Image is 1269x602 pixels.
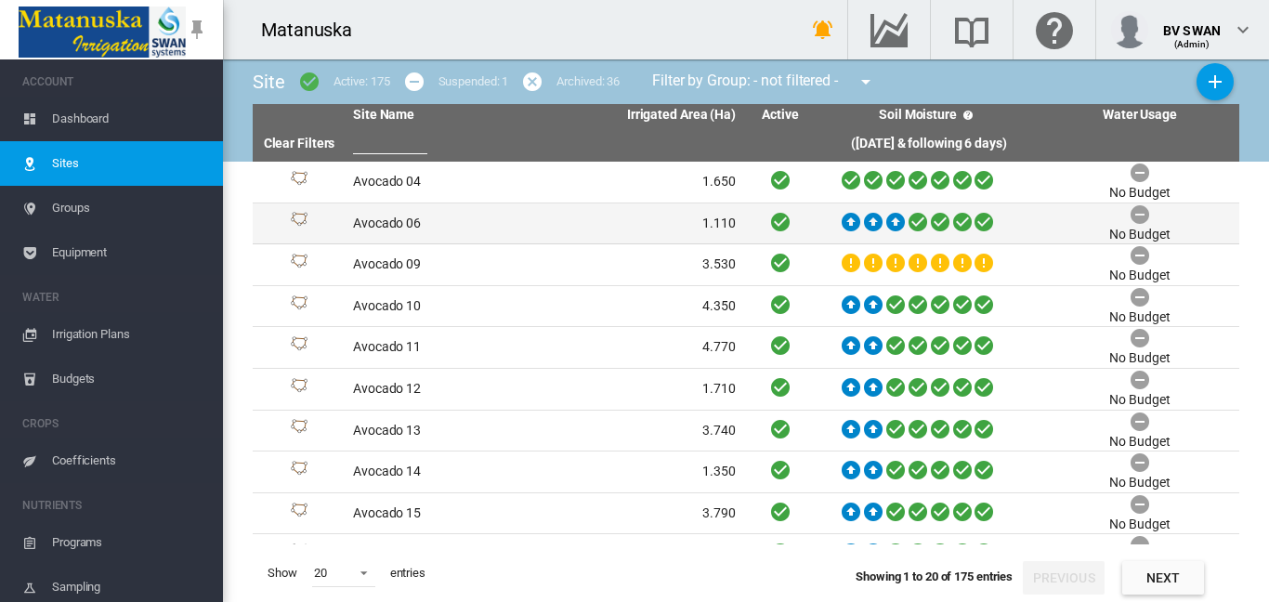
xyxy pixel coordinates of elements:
[52,141,208,186] span: Sites
[288,336,310,359] img: 1.svg
[298,71,321,93] md-icon: icon-checkbox-marked-circle
[253,369,1239,411] tr: Site Id: 17427 Avocado 12 1.710 No Budget
[544,104,743,126] th: Irrigated Area (Ha)
[346,286,544,327] td: Avocado 10
[288,378,310,400] img: 1.svg
[867,19,911,41] md-icon: Go to the Data Hub
[1109,516,1170,534] div: No Budget
[743,104,818,126] th: Active
[253,411,1239,452] tr: Site Id: 17430 Avocado 13 3.740 No Budget
[544,369,743,410] td: 1.710
[260,378,338,400] div: Site Id: 17427
[22,282,208,312] span: WATER
[544,286,743,327] td: 4.350
[1109,474,1170,492] div: No Budget
[544,451,743,492] td: 1.350
[260,461,338,483] div: Site Id: 17433
[1109,226,1170,244] div: No Budget
[521,71,543,93] md-icon: icon-cancel
[253,534,1239,576] tr: Site Id: 17439 Avocado 16 2.900 No Budget
[1109,308,1170,327] div: No Budget
[544,534,743,575] td: 2.900
[383,557,433,589] span: entries
[52,438,208,483] span: Coefficients
[805,11,842,48] button: icon-bell-ring
[253,493,1239,535] tr: Site Id: 17436 Avocado 15 3.790 No Budget
[260,171,338,193] div: Site Id: 10190
[260,254,338,276] div: Site Id: 10188
[314,566,327,580] div: 20
[544,411,743,451] td: 3.740
[1032,19,1077,41] md-icon: Click here for help
[812,19,834,41] md-icon: icon-bell-ring
[346,327,544,368] td: Avocado 11
[253,203,1239,245] tr: Site Id: 17418 Avocado 06 1.110 No Budget
[1122,561,1204,595] button: Next
[346,244,544,285] td: Avocado 09
[544,244,743,285] td: 3.530
[1204,71,1226,93] md-icon: icon-plus
[346,203,544,244] td: Avocado 06
[544,327,743,368] td: 4.770
[1232,19,1254,41] md-icon: icon-chevron-down
[638,63,890,100] div: Filter by Group: - not filtered -
[1109,267,1170,285] div: No Budget
[261,17,369,43] div: Matanuska
[1109,391,1170,410] div: No Budget
[346,369,544,410] td: Avocado 12
[288,171,310,193] img: 1.svg
[1163,14,1221,33] div: BV SWAN
[253,451,1239,493] tr: Site Id: 17433 Avocado 14 1.350 No Budget
[438,73,509,90] div: Suspended: 1
[1109,349,1170,368] div: No Budget
[52,97,208,141] span: Dashboard
[288,295,310,318] img: 1.svg
[346,493,544,534] td: Avocado 15
[260,212,338,234] div: Site Id: 17418
[1040,104,1239,126] th: Water Usage
[288,254,310,276] img: 1.svg
[52,186,208,230] span: Groups
[260,503,338,525] div: Site Id: 17436
[556,73,620,90] div: Archived: 36
[1109,433,1170,451] div: No Budget
[856,569,1013,583] span: Showing 1 to 20 of 175 entries
[253,162,1239,203] tr: Site Id: 10190 Avocado 04 1.650 No Budget
[1023,561,1105,595] button: Previous
[818,104,1040,126] th: Soil Moisture
[334,73,390,90] div: Active: 175
[346,411,544,451] td: Avocado 13
[52,357,208,401] span: Budgets
[346,451,544,492] td: Avocado 14
[19,7,186,58] img: Matanuska_LOGO.png
[22,409,208,438] span: CROPS
[52,230,208,275] span: Equipment
[288,503,310,525] img: 1.svg
[1197,63,1234,100] button: Add New Site, define start date
[253,286,1239,328] tr: Site Id: 17421 Avocado 10 4.350 No Budget
[957,104,979,126] md-icon: icon-help-circle
[847,63,884,100] button: icon-menu-down
[855,71,877,93] md-icon: icon-menu-down
[253,244,1239,286] tr: Site Id: 10188 Avocado 09 3.530 No Budget
[346,104,544,126] th: Site Name
[544,493,743,534] td: 3.790
[22,67,208,97] span: ACCOUNT
[544,162,743,203] td: 1.650
[403,71,425,93] md-icon: icon-minus-circle
[52,520,208,565] span: Programs
[264,136,335,150] a: Clear Filters
[22,491,208,520] span: NUTRIENTS
[818,126,1040,162] th: ([DATE] & following 6 days)
[544,203,743,244] td: 1.110
[253,327,1239,369] tr: Site Id: 17424 Avocado 11 4.770 No Budget
[1174,39,1210,49] span: (Admin)
[288,212,310,234] img: 1.svg
[288,419,310,441] img: 1.svg
[260,336,338,359] div: Site Id: 17424
[1109,184,1170,203] div: No Budget
[186,19,208,41] md-icon: icon-pin
[260,419,338,441] div: Site Id: 17430
[1111,11,1148,48] img: profile.jpg
[288,461,310,483] img: 1.svg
